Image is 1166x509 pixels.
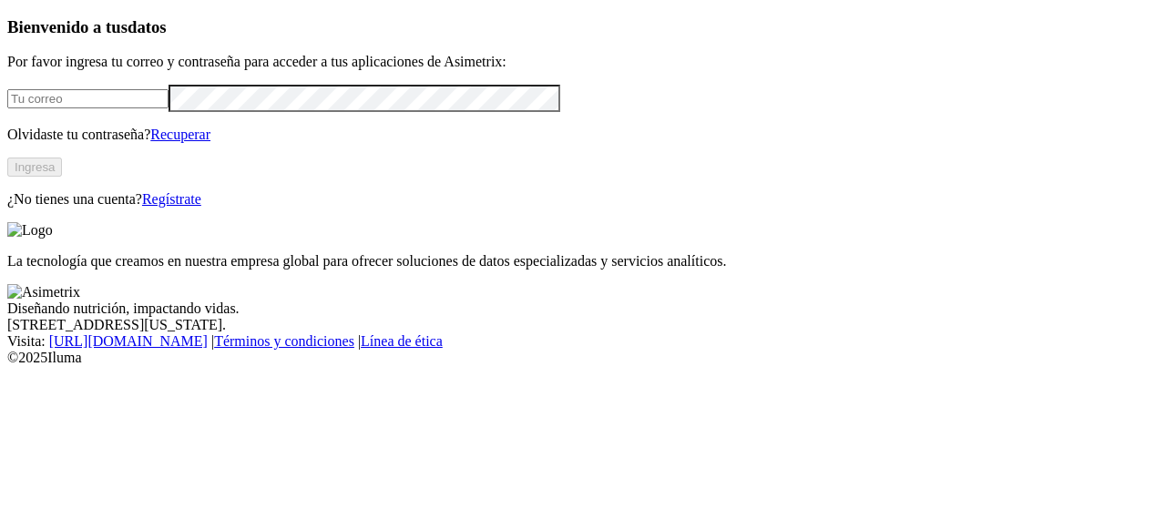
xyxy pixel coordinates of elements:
[7,127,1159,143] p: Olvidaste tu contraseña?
[7,350,1159,366] div: © 2025 Iluma
[7,284,80,300] img: Asimetrix
[7,54,1159,70] p: Por favor ingresa tu correo y contraseña para acceder a tus aplicaciones de Asimetrix:
[7,300,1159,317] div: Diseñando nutrición, impactando vidas.
[150,127,210,142] a: Recuperar
[7,222,53,239] img: Logo
[7,191,1159,208] p: ¿No tienes una cuenta?
[361,333,443,349] a: Línea de ética
[7,317,1159,333] div: [STREET_ADDRESS][US_STATE].
[49,333,208,349] a: [URL][DOMAIN_NAME]
[214,333,354,349] a: Términos y condiciones
[142,191,201,207] a: Regístrate
[7,158,62,177] button: Ingresa
[128,17,167,36] span: datos
[7,17,1159,37] h3: Bienvenido a tus
[7,89,169,108] input: Tu correo
[7,253,1159,270] p: La tecnología que creamos en nuestra empresa global para ofrecer soluciones de datos especializad...
[7,333,1159,350] div: Visita : | |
